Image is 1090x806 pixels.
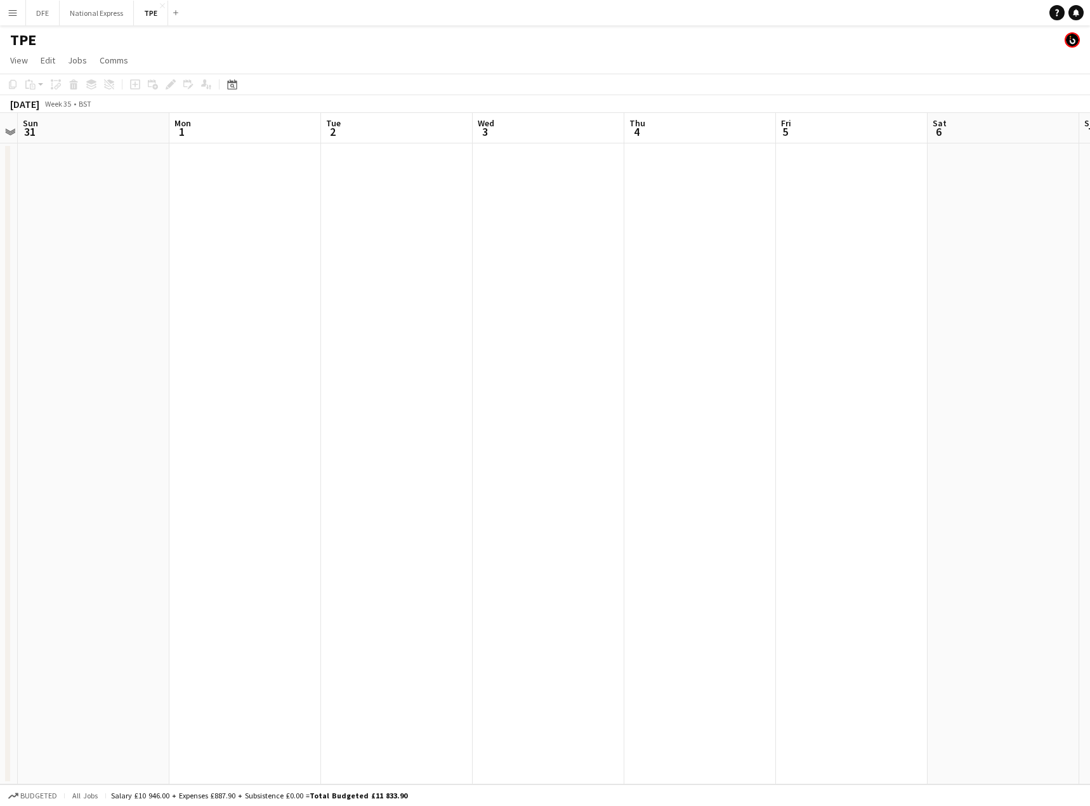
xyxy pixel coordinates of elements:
span: Jobs [68,55,87,66]
div: [DATE] [10,98,39,110]
a: View [5,52,33,69]
span: Comms [100,55,128,66]
span: All jobs [70,791,100,800]
span: Total Budgeted £11 833.90 [310,791,407,800]
a: Edit [36,52,60,69]
button: Budgeted [6,789,59,803]
a: Comms [95,52,133,69]
span: Budgeted [20,791,57,800]
span: Week 35 [42,99,74,109]
a: Jobs [63,52,92,69]
button: TPE [134,1,168,25]
app-user-avatar: Tim Bodenham [1065,32,1080,48]
div: BST [79,99,91,109]
div: Salary £10 946.00 + Expenses £887.90 + Subsistence £0.00 = [111,791,407,800]
h1: TPE [10,30,36,50]
button: National Express [60,1,134,25]
button: DFE [26,1,60,25]
span: Edit [41,55,55,66]
span: View [10,55,28,66]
